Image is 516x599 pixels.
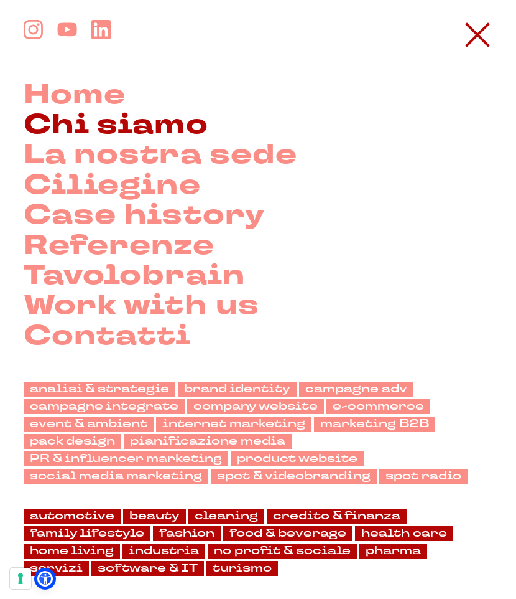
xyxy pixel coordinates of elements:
[24,261,245,291] a: Tavolobrain
[24,544,120,559] a: home living
[211,469,377,484] a: spot & videobranding
[153,526,221,541] a: fashion
[24,469,208,484] a: social media marketing
[123,509,186,524] a: beauty
[156,417,311,432] a: internet marketing
[37,571,53,587] a: Open Accessibility Menu
[24,509,121,524] a: automotive
[24,321,191,351] a: Contatti
[326,399,430,414] a: e-commerce
[10,568,31,589] button: Le tue preferenze relative al consenso per le tecnologie di tracciamento
[208,544,357,559] a: no profit & sociale
[359,544,427,559] a: pharma
[188,509,264,524] a: cleaning
[206,561,278,576] a: turismo
[24,561,89,576] a: servizi
[24,110,208,140] a: Chi siamo
[24,231,214,261] a: Referenze
[24,140,297,170] a: La nostra sede
[24,434,121,449] a: pack design
[122,544,205,559] a: industria
[314,417,435,432] a: marketing B2B
[379,469,468,484] a: spot radio
[124,434,292,449] a: pianificazione media
[231,451,364,466] a: product website
[91,561,204,576] a: software & IT
[24,200,265,230] a: Case history
[24,171,201,200] a: Ciliegine
[24,382,175,397] a: analisi & strategie
[187,399,324,414] a: company website
[24,526,150,541] a: family lifestyle
[24,80,126,110] a: Home
[24,291,259,321] a: Work with us
[24,451,228,466] a: PR & influencer marketing
[267,509,407,524] a: credito & finanza
[178,382,297,397] a: brand identity
[24,417,154,432] a: event & ambient
[299,382,413,397] a: campagne adv
[223,526,352,541] a: food & beverage
[355,526,453,541] a: health care
[24,399,185,414] a: campagne integrate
